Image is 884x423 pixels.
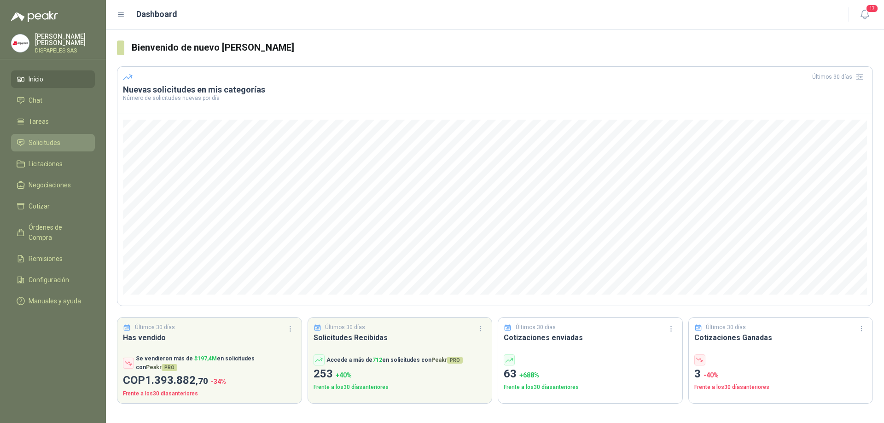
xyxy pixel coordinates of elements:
a: Configuración [11,271,95,289]
p: Últimos 30 días [516,323,556,332]
span: -34 % [211,378,226,385]
p: Frente a los 30 días anteriores [694,383,867,392]
h1: Dashboard [136,8,177,21]
p: Últimos 30 días [325,323,365,332]
span: Solicitudes [29,138,60,148]
span: Cotizar [29,201,50,211]
a: Remisiones [11,250,95,267]
p: 253 [314,365,487,383]
a: Tareas [11,113,95,130]
p: Frente a los 30 días anteriores [504,383,677,392]
span: Tareas [29,116,49,127]
h3: Has vendido [123,332,296,343]
a: Cotizar [11,197,95,215]
span: PRO [447,357,463,364]
span: + 40 % [336,371,352,379]
span: + 688 % [519,371,539,379]
span: Remisiones [29,254,63,264]
span: -40 % [704,371,719,379]
a: Licitaciones [11,155,95,173]
span: Manuales y ayuda [29,296,81,306]
button: 17 [856,6,873,23]
span: 712 [372,357,382,363]
img: Company Logo [12,35,29,52]
p: Frente a los 30 días anteriores [123,389,296,398]
p: DISPAPELES SAS [35,48,95,53]
span: Inicio [29,74,43,84]
h3: Nuevas solicitudes en mis categorías [123,84,867,95]
a: Chat [11,92,95,109]
h3: Cotizaciones enviadas [504,332,677,343]
a: Manuales y ayuda [11,292,95,310]
p: [PERSON_NAME] [PERSON_NAME] [35,33,95,46]
span: Órdenes de Compra [29,222,86,243]
p: Accede a más de en solicitudes con [326,356,463,365]
div: Últimos 30 días [812,70,867,84]
span: $ 197,4M [194,355,217,362]
span: 1.393.882 [145,374,208,387]
span: Chat [29,95,42,105]
p: Número de solicitudes nuevas por día [123,95,867,101]
h3: Cotizaciones Ganadas [694,332,867,343]
p: Últimos 30 días [706,323,746,332]
p: Se vendieron más de en solicitudes con [136,354,296,372]
a: Inicio [11,70,95,88]
a: Órdenes de Compra [11,219,95,246]
p: 63 [504,365,677,383]
span: 17 [866,4,878,13]
img: Logo peakr [11,11,58,22]
span: PRO [162,364,177,371]
p: Últimos 30 días [135,323,175,332]
p: COP [123,372,296,389]
a: Negociaciones [11,176,95,194]
span: Peakr [431,357,463,363]
span: Peakr [146,364,177,371]
span: Licitaciones [29,159,63,169]
span: Configuración [29,275,69,285]
p: Frente a los 30 días anteriores [314,383,487,392]
h3: Solicitudes Recibidas [314,332,487,343]
span: ,70 [196,376,208,386]
a: Solicitudes [11,134,95,151]
span: Negociaciones [29,180,71,190]
h3: Bienvenido de nuevo [PERSON_NAME] [132,41,873,55]
p: 3 [694,365,867,383]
